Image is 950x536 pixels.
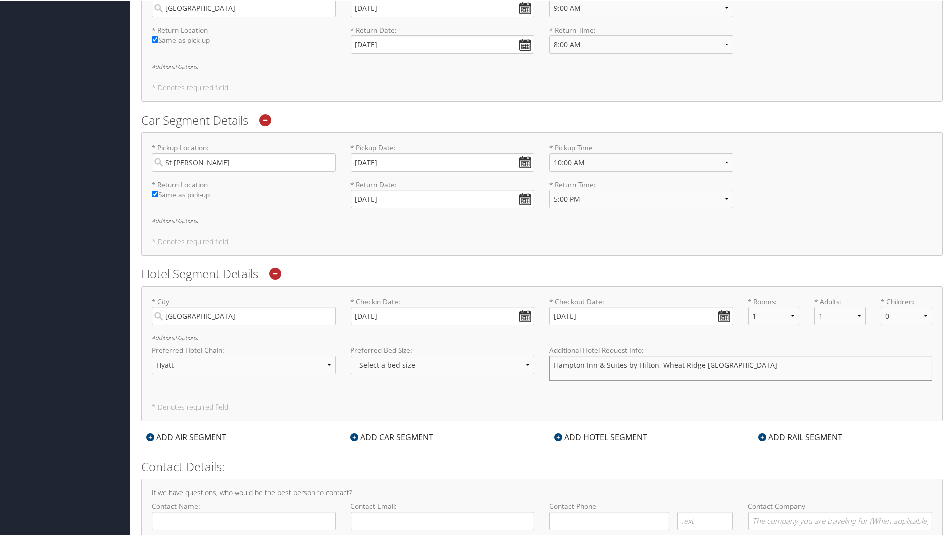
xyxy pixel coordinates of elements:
input: * Return Date: [351,189,535,207]
input: * Checkout Date: [549,306,733,324]
input: Contact Name: [152,511,336,529]
label: Contact Name: [152,500,336,529]
label: * Return Time: [549,24,733,61]
label: Additional Hotel Request Info: [549,344,932,354]
h5: * Denotes required field [152,83,932,90]
label: Same as pick-up [152,189,336,204]
label: * Return Location [152,24,336,34]
h2: Hotel Segment Details [141,265,943,281]
input: * Pickup Date: [351,152,535,171]
textarea: Hampton Inn & Suites by Hilton, Wheat Ridge [GEOGRAPHIC_DATA] [549,355,932,380]
input: Contact Company [748,511,933,529]
input: * Checkin Date: [351,306,535,324]
label: * Return Date: [351,179,535,207]
h6: Additional Options: [152,63,932,68]
label: Contact Phone [549,500,733,510]
select: * Return Time: [549,189,733,207]
label: Contact Company [748,500,933,529]
h2: Contact Details: [141,457,943,474]
label: Preferred Hotel Chain: [152,344,336,354]
div: ADD HOTEL SEGMENT [549,430,652,442]
label: * Adults: [814,296,866,306]
h6: Additional Options: [152,334,932,339]
label: Same as pick-up [152,34,336,50]
input: * Return Date: [351,34,535,53]
label: * Pickup Time [549,142,733,178]
input: Contact Email: [351,511,535,529]
label: * Rooms: [748,296,800,306]
div: ADD CAR SEGMENT [345,430,438,442]
label: * Return Time: [549,179,733,215]
h5: * Denotes required field [152,403,932,410]
label: * Pickup Date: [351,142,535,170]
div: ADD RAIL SEGMENT [753,430,847,442]
select: * Pickup Time [549,152,733,171]
h6: Additional Options: [152,217,932,222]
h2: Car Segment Details [141,111,943,128]
label: * Checkout Date: [549,296,733,324]
input: .ext [677,511,733,529]
h4: If we have questions, who would be the best person to contact? [152,488,932,495]
label: * Return Location [152,179,336,189]
label: * Children: [881,296,932,306]
input: Same as pick-up [152,190,158,196]
label: Preferred Bed Size: [351,344,535,354]
h5: * Denotes required field [152,237,932,244]
label: Contact Email: [351,500,535,529]
label: * Checkin Date: [351,296,535,324]
select: * Return Time: [549,34,733,53]
label: * Pickup Location: [152,142,336,170]
label: * Return Date: [351,24,535,53]
div: ADD AIR SEGMENT [141,430,231,442]
input: Same as pick-up [152,35,158,42]
label: * City [152,296,336,324]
